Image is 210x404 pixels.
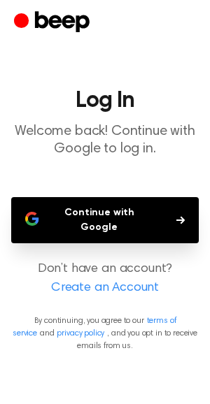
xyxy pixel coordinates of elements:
p: By continuing, you agree to our and , and you opt in to receive emails from us. [11,315,199,352]
button: Continue with Google [11,197,199,243]
a: Beep [14,9,93,36]
h1: Log In [11,89,199,112]
p: Don’t have an account? [11,260,199,298]
a: Create an Account [14,279,196,298]
a: privacy policy [57,329,104,338]
p: Welcome back! Continue with Google to log in. [11,123,199,158]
